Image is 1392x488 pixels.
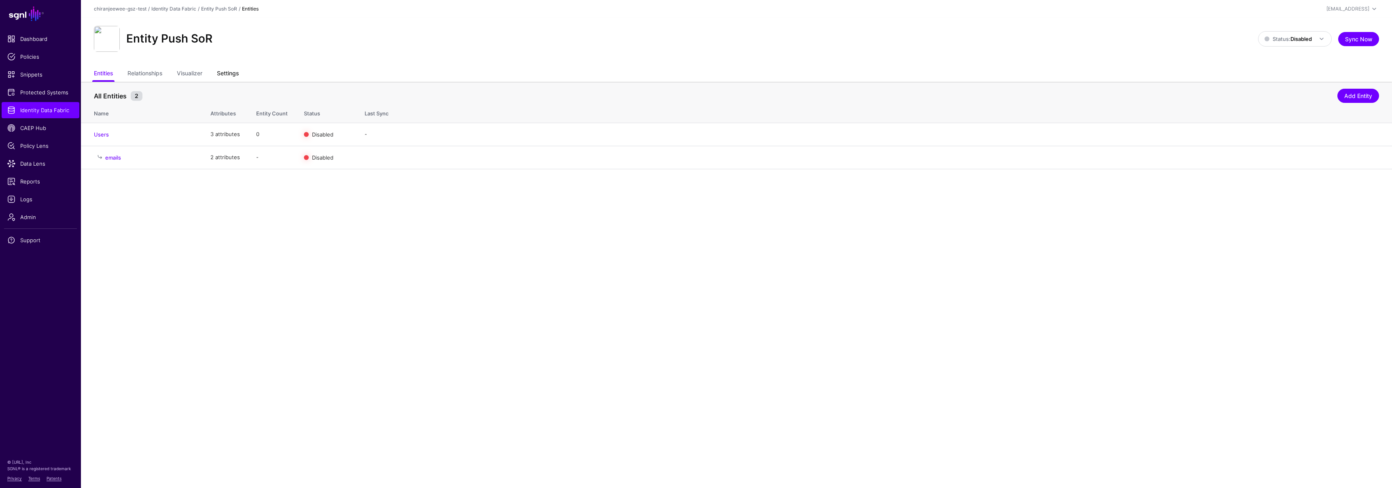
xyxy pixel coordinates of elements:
a: Policies [2,49,79,65]
h2: Entity Push SoR [126,32,212,46]
span: Policies [7,53,74,61]
a: Logs [2,191,79,207]
span: CAEP Hub [7,124,74,132]
span: Disabled [312,154,333,160]
a: Add Entity [1337,89,1379,103]
span: Data Lens [7,160,74,168]
a: Snippets [2,66,79,83]
td: 0 [248,123,296,146]
div: / [237,5,242,13]
a: chiranjeewee-gsz-test [94,6,146,12]
a: Entities [94,66,113,82]
strong: Disabled [1290,36,1312,42]
a: Terms [28,476,40,481]
span: Snippets [7,70,74,79]
small: 2 [131,91,142,101]
img: svg+xml;base64,UEQ5NGJXd2dkbVZ5YzJsdmJqMGlNUzR3SWlCbGJtTnZaR2x1WnowaWRYUm1MVGdpUHo0S1BDRXRMU0JIWl... [94,26,120,52]
p: © [URL], Inc [7,459,74,465]
button: Sync Now [1338,32,1379,46]
a: Relationships [127,66,162,82]
a: Dashboard [2,31,79,47]
app-datasources-item-entities-syncstatus: - [365,131,367,137]
th: Attributes [202,102,248,123]
span: All Entities [92,91,129,101]
div: [EMAIL_ADDRESS] [1326,5,1369,13]
span: Reports [7,177,74,185]
p: SGNL® is a registered trademark [7,465,74,472]
a: Users [94,131,109,138]
th: Name [81,102,202,123]
div: / [146,5,151,13]
a: Policy Lens [2,138,79,154]
a: Data Lens [2,156,79,172]
span: Logs [7,195,74,203]
a: Patents [47,476,62,481]
th: Last Sync [356,102,1392,123]
span: Status: [1265,36,1312,42]
a: SGNL [5,5,76,23]
th: Status [296,102,356,123]
th: Entity Count [248,102,296,123]
span: Dashboard [7,35,74,43]
a: Reports [2,173,79,190]
td: 2 attributes [202,146,248,169]
span: Identity Data Fabric [7,106,74,114]
td: - [248,146,296,169]
a: CAEP Hub [2,120,79,136]
a: Identity Data Fabric [2,102,79,118]
td: 3 attributes [202,123,248,146]
a: emails [105,154,121,161]
a: Entity Push SoR [201,6,237,12]
span: Support [7,236,74,244]
a: Visualizer [177,66,202,82]
a: Settings [217,66,239,82]
span: Protected Systems [7,88,74,96]
span: Admin [7,213,74,221]
span: Disabled [312,131,333,137]
div: / [196,5,201,13]
a: Privacy [7,476,22,481]
strong: Entities [242,6,259,12]
a: Identity Data Fabric [151,6,196,12]
span: Policy Lens [7,142,74,150]
a: Protected Systems [2,84,79,100]
a: Admin [2,209,79,225]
